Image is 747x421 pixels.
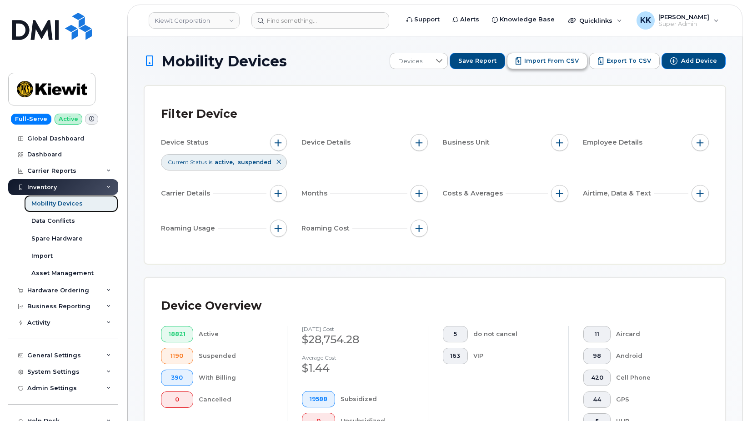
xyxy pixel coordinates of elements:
[199,326,273,342] div: Active
[301,224,352,233] span: Roaming Cost
[209,158,212,166] span: is
[591,374,603,381] span: 420
[302,361,413,376] div: $1.44
[341,391,413,407] div: Subsidized
[450,331,460,338] span: 5
[458,57,496,65] span: Save Report
[442,138,492,147] span: Business Unit
[662,53,726,69] button: Add Device
[169,331,185,338] span: 18821
[450,352,460,360] span: 163
[583,326,611,342] button: 11
[473,348,554,364] div: VIP
[524,57,579,65] span: Import from CSV
[443,348,468,364] button: 163
[583,189,654,198] span: Airtime, Data & Text
[390,53,431,70] span: Devices
[199,370,273,386] div: With Billing
[616,391,694,408] div: GPS
[583,138,645,147] span: Employee Details
[443,326,468,342] button: 5
[589,53,660,69] button: Export to CSV
[161,370,193,386] button: 390
[583,370,611,386] button: 420
[616,348,694,364] div: Android
[238,159,271,165] span: suspended
[161,391,193,408] button: 0
[302,355,413,361] h4: Average cost
[169,352,185,360] span: 1190
[450,53,505,69] button: Save Report
[169,396,185,403] span: 0
[161,138,211,147] span: Device Status
[199,348,273,364] div: Suspended
[161,224,218,233] span: Roaming Usage
[583,348,611,364] button: 98
[161,326,193,342] button: 18821
[473,326,554,342] div: do not cancel
[302,326,413,332] h4: [DATE] cost
[681,57,717,65] span: Add Device
[161,53,287,69] span: Mobility Devices
[302,332,413,347] div: $28,754.28
[161,102,237,126] div: Filter Device
[591,331,603,338] span: 11
[168,158,207,166] span: Current Status
[302,391,335,407] button: 19588
[707,381,740,414] iframe: Messenger Launcher
[215,159,236,165] span: active
[591,352,603,360] span: 98
[583,391,611,408] button: 44
[616,370,694,386] div: Cell Phone
[161,348,193,364] button: 1190
[301,189,330,198] span: Months
[442,189,506,198] span: Costs & Averages
[301,138,353,147] span: Device Details
[161,189,213,198] span: Carrier Details
[607,57,651,65] span: Export to CSV
[161,294,261,318] div: Device Overview
[169,374,185,381] span: 390
[507,53,587,69] button: Import from CSV
[310,396,327,403] span: 19588
[616,326,694,342] div: Aircard
[591,396,603,403] span: 44
[199,391,273,408] div: Cancelled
